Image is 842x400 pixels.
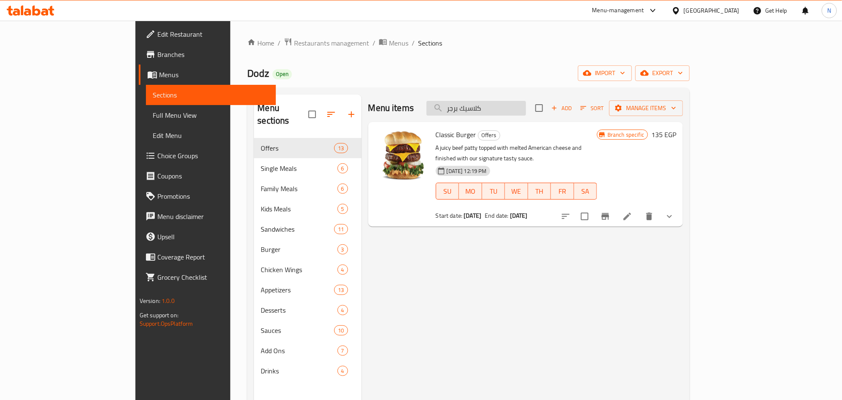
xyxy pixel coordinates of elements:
[247,38,690,49] nav: breadcrumb
[412,38,415,48] li: /
[261,184,337,194] span: Family Meals
[684,6,739,15] div: [GEOGRAPHIC_DATA]
[139,186,276,206] a: Promotions
[273,69,292,79] div: Open
[548,102,575,115] button: Add
[337,244,348,254] div: items
[530,99,548,117] span: Select section
[273,70,292,78] span: Open
[294,38,369,48] span: Restaurants management
[338,246,348,254] span: 3
[426,101,526,116] input: search
[139,206,276,227] a: Menu disclaimer
[254,320,361,341] div: Sauces10
[592,5,644,16] div: Menu-management
[157,191,269,201] span: Promotions
[146,125,276,146] a: Edit Menu
[575,102,609,115] span: Sort items
[578,102,606,115] button: Sort
[261,285,334,295] span: Appetizers
[153,130,269,141] span: Edit Menu
[257,102,308,127] h2: Menu sections
[338,367,348,375] span: 4
[372,38,375,48] li: /
[389,38,408,48] span: Menus
[635,65,690,81] button: export
[261,143,334,153] span: Offers
[510,210,528,221] b: [DATE]
[139,24,276,44] a: Edit Restaurant
[254,199,361,219] div: Kids Meals5
[335,225,347,233] span: 11
[254,138,361,158] div: Offers13
[379,38,408,49] a: Menus
[261,366,337,376] div: Drinks
[153,110,269,120] span: Full Menu View
[478,130,500,140] span: Offers
[334,143,348,153] div: items
[508,185,525,197] span: WE
[485,210,508,221] span: End date:
[254,178,361,199] div: Family Meals6
[659,206,680,227] button: show more
[254,219,361,239] div: Sandwiches11
[335,286,347,294] span: 13
[574,183,597,200] button: SA
[157,232,269,242] span: Upsell
[261,325,334,335] div: Sauces
[368,102,414,114] h2: Menu items
[338,185,348,193] span: 6
[254,341,361,361] div: Add Ons7
[254,135,361,384] nav: Menu sections
[157,29,269,39] span: Edit Restaurant
[462,185,479,197] span: MO
[341,104,362,124] button: Add section
[254,280,361,300] div: Appetizers13
[418,38,442,48] span: Sections
[254,158,361,178] div: Single Meals6
[261,265,337,275] span: Chicken Wings
[338,266,348,274] span: 4
[254,239,361,259] div: Burger3
[139,65,276,85] a: Menus
[337,184,348,194] div: items
[436,143,597,164] p: A juicy beef patty topped with melted American cheese and finished with our signature tasty sauce.
[139,247,276,267] a: Coverage Report
[595,206,615,227] button: Branch-specific-item
[556,206,576,227] button: sort-choices
[337,204,348,214] div: items
[337,346,348,356] div: items
[375,129,429,183] img: Classic Burger
[140,318,193,329] a: Support.OpsPlatform
[157,171,269,181] span: Coupons
[261,305,337,315] span: Desserts
[551,183,574,200] button: FR
[443,167,490,175] span: [DATE] 12:19 PM
[157,211,269,222] span: Menu disclaimer
[321,104,341,124] span: Sort sections
[651,129,676,141] h6: 135 EGP
[337,366,348,376] div: items
[580,103,604,113] span: Sort
[436,183,459,200] button: SU
[642,68,683,78] span: export
[162,295,175,306] span: 1.0.0
[157,252,269,262] span: Coverage Report
[664,211,675,222] svg: Show Choices
[139,267,276,287] a: Grocery Checklist
[261,346,337,356] span: Add Ons
[528,183,551,200] button: TH
[440,185,456,197] span: SU
[261,244,337,254] span: Burger
[532,185,548,197] span: TH
[827,6,831,15] span: N
[261,163,337,173] span: Single Meals
[639,206,659,227] button: delete
[338,306,348,314] span: 4
[338,347,348,355] span: 7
